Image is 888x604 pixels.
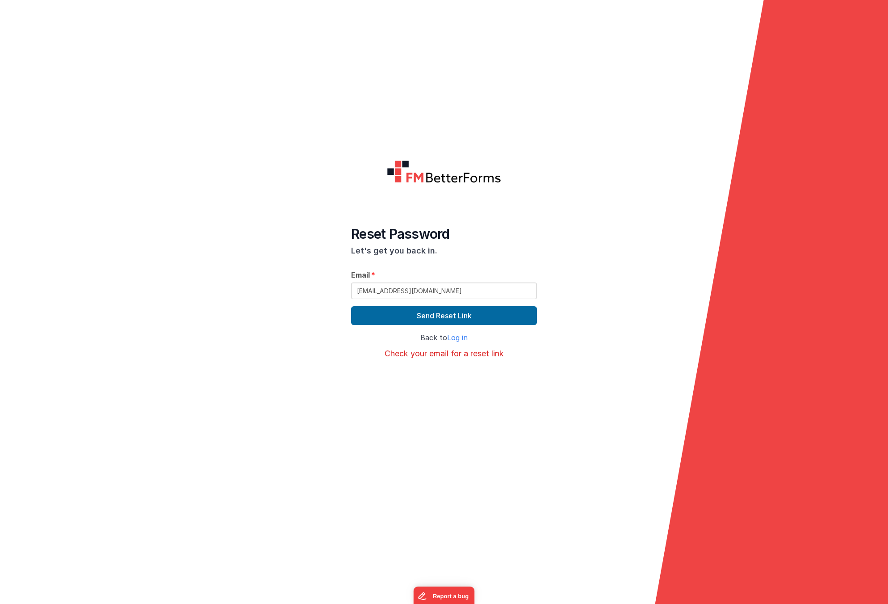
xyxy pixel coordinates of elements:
[351,334,537,342] h4: Back to
[351,226,537,242] h4: Reset Password
[351,306,537,325] button: Send Reset Link
[351,349,537,358] h3: Check your email for a reset link
[447,333,468,342] a: Log in
[351,270,370,280] span: Email
[351,246,537,255] h3: Let's get you back in.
